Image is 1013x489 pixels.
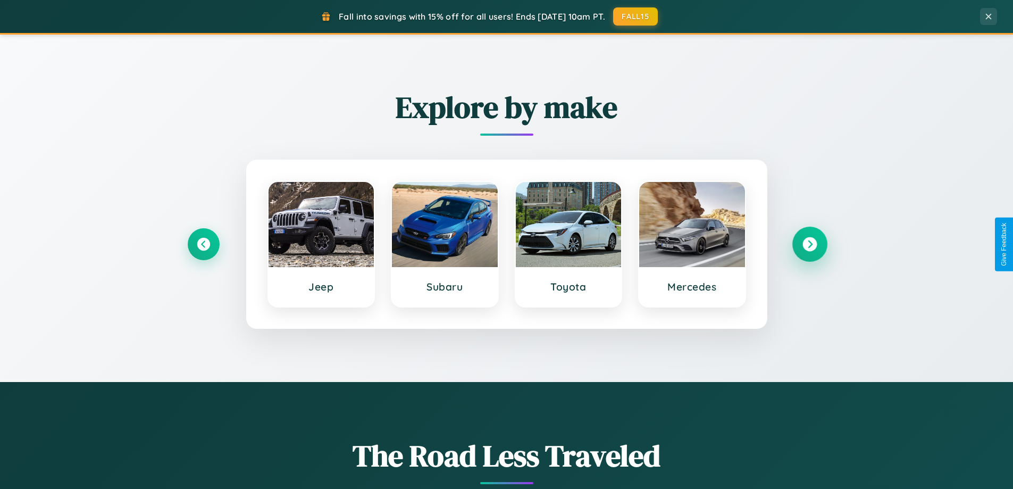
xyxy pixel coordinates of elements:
[613,7,658,26] button: FALL15
[1000,223,1008,266] div: Give Feedback
[526,280,611,293] h3: Toyota
[650,280,734,293] h3: Mercedes
[279,280,364,293] h3: Jeep
[339,11,605,22] span: Fall into savings with 15% off for all users! Ends [DATE] 10am PT.
[403,280,487,293] h3: Subaru
[188,435,826,476] h1: The Road Less Traveled
[188,87,826,128] h2: Explore by make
